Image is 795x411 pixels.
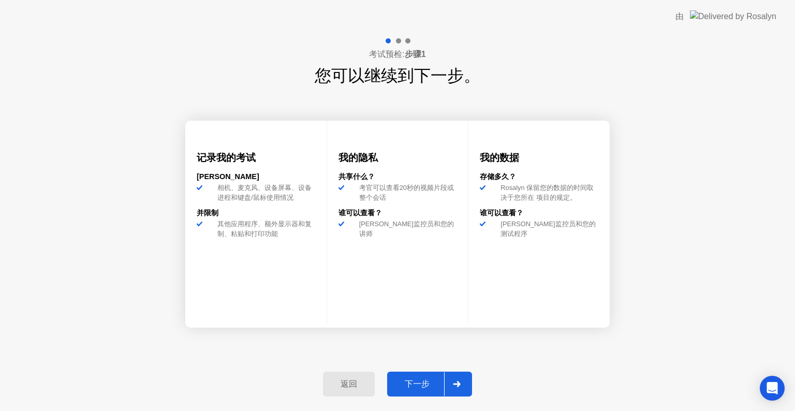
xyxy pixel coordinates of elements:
[480,208,598,219] div: 谁可以查看？
[315,63,480,88] h1: 您可以继续到下一步。
[480,151,598,165] h3: 我的数据
[338,208,457,219] div: 谁可以查看？
[355,219,457,239] div: [PERSON_NAME]监控员和您的 讲师
[387,372,472,397] button: 下一步
[690,10,776,22] img: Delivered by Rosalyn
[369,48,425,61] h4: 考试预检:
[338,171,457,183] div: 共享什么？
[213,219,315,239] div: 其他应用程序、额外显示器和复制、粘贴和打印功能
[213,183,315,202] div: 相机、麦克风、设备屏幕、设备进程和键盘/鼠标使用情况
[496,219,598,239] div: [PERSON_NAME]监控员和您的 测试程序
[496,183,598,202] div: Rosalyn 保留您的数据的时间取决于您所在 项目的规定。
[323,372,375,397] button: 返回
[760,376,785,401] div: Open Intercom Messenger
[338,151,457,165] h3: 我的隐私
[197,171,315,183] div: [PERSON_NAME]
[405,50,426,58] b: 步骤1
[480,171,598,183] div: 存储多久？
[197,151,315,165] h3: 记录我的考试
[390,379,444,390] div: 下一步
[326,379,372,390] div: 返回
[355,183,457,202] div: 考官可以查看20秒的视频片段或整个会话
[675,10,684,23] div: 由
[197,208,315,219] div: 并限制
